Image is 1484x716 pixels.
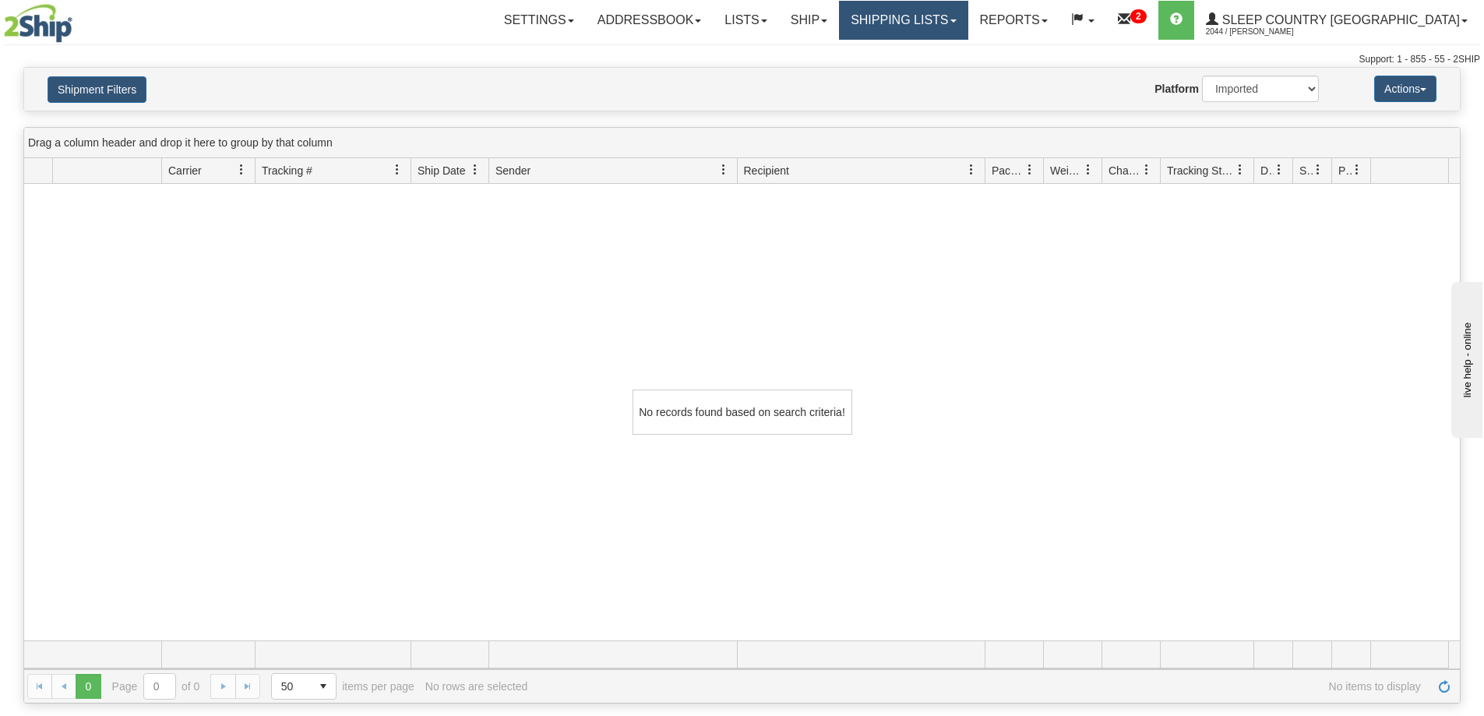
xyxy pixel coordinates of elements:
[1133,157,1160,183] a: Charge filter column settings
[1374,76,1436,102] button: Actions
[1194,1,1479,40] a: Sleep Country [GEOGRAPHIC_DATA] 2044 / [PERSON_NAME]
[1266,157,1292,183] a: Delivery Status filter column settings
[1448,278,1482,437] iframe: chat widget
[76,674,100,699] span: Page 0
[311,674,336,699] span: select
[1109,163,1141,178] span: Charge
[425,680,528,693] div: No rows are selected
[262,163,312,178] span: Tracking #
[633,390,852,435] div: No records found based on search criteria!
[1050,163,1083,178] span: Weight
[968,1,1059,40] a: Reports
[271,673,337,700] span: Page sizes drop down
[1130,9,1147,23] sup: 2
[1227,157,1253,183] a: Tracking Status filter column settings
[168,163,202,178] span: Carrier
[48,76,146,103] button: Shipment Filters
[24,128,1460,158] div: grid grouping header
[228,157,255,183] a: Carrier filter column settings
[271,673,414,700] span: items per page
[418,163,465,178] span: Ship Date
[112,673,200,700] span: Page of 0
[1305,157,1331,183] a: Shipment Issues filter column settings
[281,679,301,694] span: 50
[1206,24,1323,40] span: 2044 / [PERSON_NAME]
[4,4,72,43] img: logo2044.jpg
[713,1,778,40] a: Lists
[744,163,789,178] span: Recipient
[495,163,531,178] span: Sender
[1075,157,1102,183] a: Weight filter column settings
[462,157,488,183] a: Ship Date filter column settings
[1299,163,1313,178] span: Shipment Issues
[1017,157,1043,183] a: Packages filter column settings
[1344,157,1370,183] a: Pickup Status filter column settings
[1432,674,1457,699] a: Refresh
[1218,13,1460,26] span: Sleep Country [GEOGRAPHIC_DATA]
[1260,163,1274,178] span: Delivery Status
[992,163,1024,178] span: Packages
[1167,163,1235,178] span: Tracking Status
[384,157,411,183] a: Tracking # filter column settings
[492,1,586,40] a: Settings
[1338,163,1352,178] span: Pickup Status
[1154,81,1199,97] label: Platform
[779,1,839,40] a: Ship
[958,157,985,183] a: Recipient filter column settings
[1106,1,1158,40] a: 2
[839,1,968,40] a: Shipping lists
[12,13,144,25] div: live help - online
[710,157,737,183] a: Sender filter column settings
[586,1,714,40] a: Addressbook
[538,680,1421,693] span: No items to display
[4,53,1480,66] div: Support: 1 - 855 - 55 - 2SHIP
